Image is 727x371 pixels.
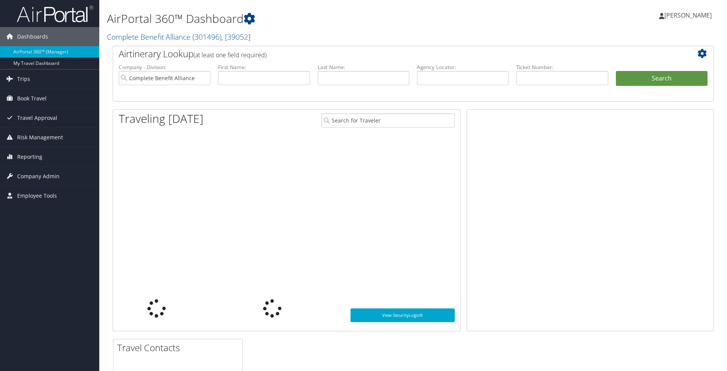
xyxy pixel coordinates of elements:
[616,71,708,86] button: Search
[192,32,221,42] span: ( 301496 )
[117,341,242,354] h2: Travel Contacts
[119,111,204,127] h1: Traveling [DATE]
[119,47,658,60] h2: Airtinerary Lookup
[417,63,509,71] label: Agency Locator:
[17,5,93,23] img: airportal-logo.png
[321,113,455,127] input: Search for Traveler
[221,32,250,42] span: , [ 39052 ]
[17,186,57,205] span: Employee Tools
[107,11,515,27] h1: AirPortal 360™ Dashboard
[659,4,719,27] a: [PERSON_NAME]
[119,63,210,71] label: Company - Division:
[351,308,455,322] a: View SecurityLogic®
[17,147,42,166] span: Reporting
[194,51,267,59] span: (at least one field required)
[107,32,250,42] a: Complete Benefit Alliance
[17,27,48,46] span: Dashboards
[218,63,310,71] label: First Name:
[17,69,30,89] span: Trips
[318,63,409,71] label: Last Name:
[17,89,47,108] span: Book Travel
[516,63,608,71] label: Ticket Number:
[664,11,712,19] span: [PERSON_NAME]
[17,128,63,147] span: Risk Management
[17,167,60,186] span: Company Admin
[17,108,57,127] span: Travel Approval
